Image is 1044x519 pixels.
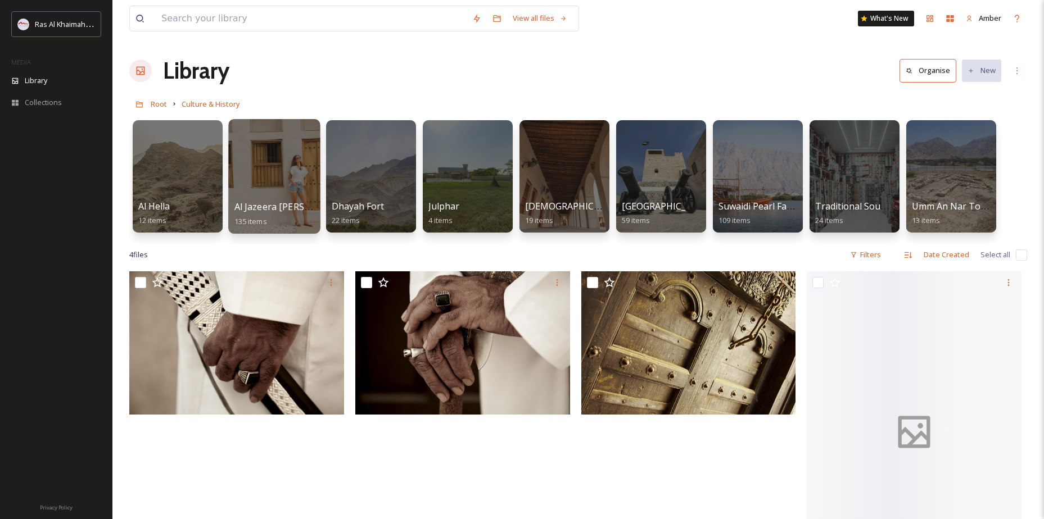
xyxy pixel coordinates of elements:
span: Privacy Policy [40,504,73,511]
a: [DEMOGRAPHIC_DATA]19 items [525,201,625,225]
span: Umm An Nar Tombs [912,200,998,212]
span: Collections [25,97,62,108]
a: Culture & History [182,97,240,111]
img: Museum & Heritage .jpg [581,271,796,415]
a: Dhayah Fort22 items [332,201,384,225]
span: 4 file s [129,249,148,260]
span: 109 items [718,215,751,225]
span: Library [25,75,47,86]
img: Museum & Heritage .jpg [355,271,570,415]
span: Al Hella [138,200,170,212]
span: [GEOGRAPHIC_DATA] [622,200,712,212]
a: Al Hella12 items [138,201,170,225]
span: 13 items [912,215,940,225]
a: Suwaidi Pearl Farm109 items [718,201,798,225]
a: [GEOGRAPHIC_DATA]59 items [622,201,712,225]
a: Umm An Nar Tombs13 items [912,201,998,225]
span: [DEMOGRAPHIC_DATA] [525,200,625,212]
span: 22 items [332,215,360,225]
img: Logo_RAKTDA_RGB-01.png [18,19,29,30]
a: What's New [858,11,914,26]
span: 24 items [815,215,843,225]
a: Root [151,97,167,111]
span: Al Jazeera [PERSON_NAME] [234,201,352,213]
span: Culture & History [182,99,240,109]
span: 19 items [525,215,553,225]
a: Organise [900,59,962,82]
button: New [962,60,1001,81]
button: Organise [900,59,956,82]
span: 135 items [234,216,267,226]
a: View all files [507,7,573,29]
span: Select all [980,249,1010,260]
span: Traditional Souq & Market [815,200,927,212]
span: 59 items [622,215,650,225]
input: Search your library [156,6,467,31]
span: Suwaidi Pearl Farm [718,200,798,212]
a: Al Jazeera [PERSON_NAME]135 items [234,202,352,226]
a: Privacy Policy [40,500,73,513]
img: Museum & Heritage .jpg [129,271,344,415]
span: Ras Al Khaimah Tourism Development Authority [35,19,194,29]
span: Amber [979,13,1001,23]
div: Date Created [918,244,975,266]
a: Amber [960,7,1007,29]
span: Dhayah Fort [332,200,384,212]
div: Filters [844,244,887,266]
a: Traditional Souq & Market24 items [815,201,927,225]
span: MEDIA [11,58,31,66]
span: Julphar [428,200,459,212]
a: Library [163,54,229,88]
span: Root [151,99,167,109]
span: 4 items [428,215,453,225]
span: 12 items [138,215,166,225]
a: Julphar4 items [428,201,459,225]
